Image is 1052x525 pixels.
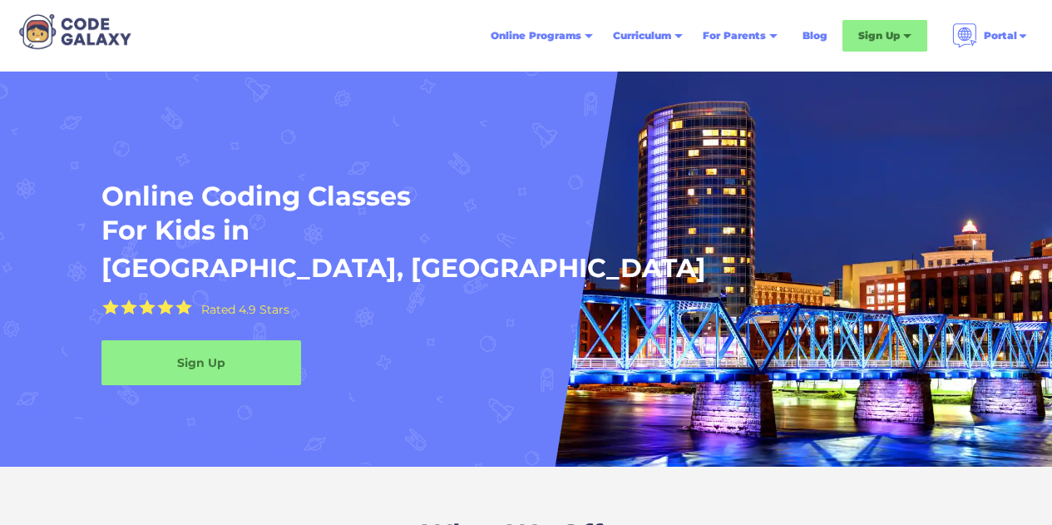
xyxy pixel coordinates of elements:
[858,27,900,44] div: Sign Up
[703,27,766,44] div: For Parents
[984,27,1017,44] div: Portal
[101,340,301,385] a: Sign Up
[693,21,788,51] div: For Parents
[175,300,192,315] img: Yellow Star - the Code Galaxy
[121,300,137,315] img: Yellow Star - the Code Galaxy
[603,21,693,51] div: Curriculum
[491,27,581,44] div: Online Programs
[139,300,156,315] img: Yellow Star - the Code Galaxy
[842,20,927,52] div: Sign Up
[613,27,671,44] div: Curriculum
[157,300,174,315] img: Yellow Star - the Code Galaxy
[101,251,706,285] h1: [GEOGRAPHIC_DATA], [GEOGRAPHIC_DATA]
[101,179,820,248] h1: Online Coding Classes For Kids in
[102,300,119,315] img: Yellow Star - the Code Galaxy
[942,17,1039,55] div: Portal
[201,304,289,315] div: Rated 4.9 Stars
[481,21,603,51] div: Online Programs
[101,354,301,371] div: Sign Up
[793,21,837,51] a: Blog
